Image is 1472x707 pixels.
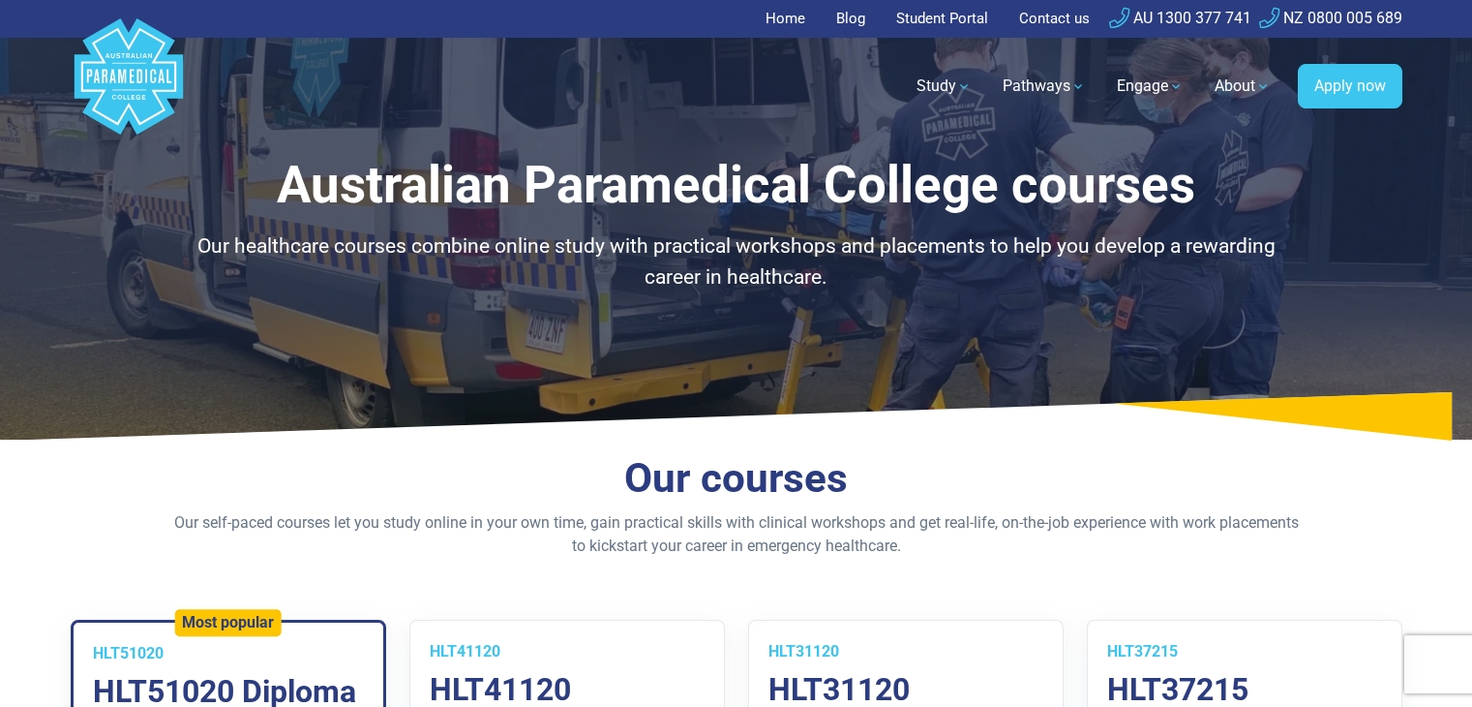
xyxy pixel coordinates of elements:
h5: Most popular [182,613,274,631]
span: HLT41120 [430,642,500,661]
a: Engage [1105,59,1195,113]
span: HLT51020 [93,644,164,662]
a: Apply now [1298,64,1402,108]
a: Australian Paramedical College [71,38,187,136]
h1: Australian Paramedical College courses [170,155,1303,216]
a: AU 1300 377 741 [1109,9,1251,27]
a: NZ 0800 005 689 [1259,9,1402,27]
span: HLT37215 [1107,642,1178,661]
h2: Our courses [170,454,1303,504]
a: Pathways [991,59,1097,113]
span: HLT31120 [768,642,839,661]
a: About [1203,59,1282,113]
p: Our healthcare courses combine online study with practical workshops and placements to help you d... [170,231,1303,292]
p: Our self-paced courses let you study online in your own time, gain practical skills with clinical... [170,511,1303,558]
a: Study [905,59,983,113]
